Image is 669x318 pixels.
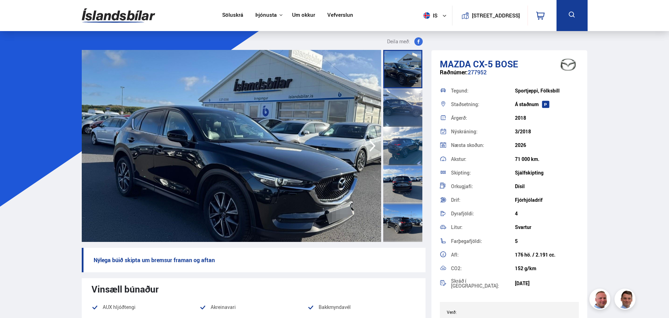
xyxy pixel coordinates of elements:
[515,170,579,176] div: Sjálfskipting
[451,102,515,107] div: Staðsetning:
[515,184,579,189] div: Dísil
[451,266,515,271] div: CO2:
[421,5,452,26] button: is
[451,211,515,216] div: Dyrafjöldi:
[255,12,277,19] button: Þjónusta
[554,54,582,75] img: brand logo
[387,37,410,46] span: Deila með:
[82,50,381,242] img: 3693151.jpeg
[421,12,438,19] span: is
[515,115,579,121] div: 2018
[451,198,515,202] div: Drif:
[473,58,518,70] span: CX-5 BOSE
[307,303,415,311] li: Bakkmyndavél
[92,284,416,294] div: Vinsæll búnaður
[515,197,579,203] div: Fjórhjóladrif
[222,12,243,19] a: Söluskrá
[515,129,579,134] div: 3/2018
[82,248,426,272] p: Nýlega búið skipta um bremsur framan og aftan
[515,142,579,148] div: 2026
[515,224,579,230] div: Svartur
[440,69,579,83] div: 277952
[475,13,517,19] button: [STREET_ADDRESS]
[292,12,315,19] a: Um okkur
[451,252,515,257] div: Afl:
[515,266,579,271] div: 152 g/km
[451,170,515,175] div: Skipting:
[451,157,515,162] div: Akstur:
[440,68,468,76] span: Raðnúmer:
[451,143,515,148] div: Næsta skoðun:
[515,211,579,216] div: 4
[92,303,199,311] li: AUX hljóðtengi
[384,37,426,46] button: Deila með:
[451,88,515,93] div: Tegund:
[451,225,515,230] div: Litur:
[451,129,515,134] div: Nýskráning:
[515,102,579,107] div: Á staðnum
[6,3,27,24] button: Opna LiveChat spjallviðmót
[199,303,307,311] li: Akreinavari
[451,116,515,120] div: Árgerð:
[515,252,579,258] div: 176 hö. / 2.191 cc.
[451,279,515,288] div: Skráð í [GEOGRAPHIC_DATA]:
[447,310,509,315] div: Verð:
[616,290,637,311] img: FbJEzSuNWCJXmdc-.webp
[456,6,524,25] a: [STREET_ADDRESS]
[515,238,579,244] div: 5
[590,290,611,311] img: siFngHWaQ9KaOqBr.png
[451,184,515,189] div: Orkugjafi:
[440,58,471,70] span: Mazda
[82,4,155,27] img: G0Ugv5HjCgRt.svg
[327,12,353,19] a: Vefverslun
[515,156,579,162] div: 71 000 km.
[451,239,515,244] div: Farþegafjöldi:
[423,12,430,19] img: svg+xml;base64,PHN2ZyB4bWxucz0iaHR0cDovL3d3dy53My5vcmcvMjAwMC9zdmciIHdpZHRoPSI1MTIiIGhlaWdodD0iNT...
[515,88,579,94] div: Sportjeppi, Fólksbíll
[515,281,579,286] div: [DATE]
